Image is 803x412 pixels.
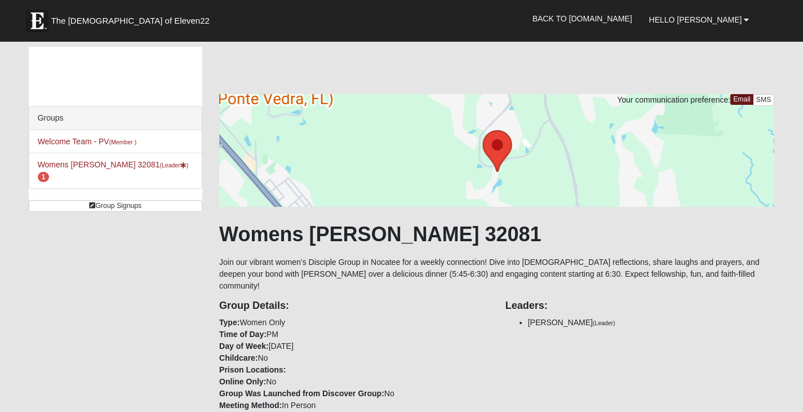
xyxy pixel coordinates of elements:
span: Hello [PERSON_NAME] [649,15,742,24]
span: Your communication preference: [617,95,730,104]
a: Group Signups [29,200,202,212]
strong: Day of Week: [219,342,269,351]
strong: Group Was Launched from Discover Group: [219,389,384,398]
img: Eleven22 logo [26,10,48,32]
a: Back to [DOMAIN_NAME] [524,5,641,33]
span: The [DEMOGRAPHIC_DATA] of Eleven22 [51,15,210,26]
strong: Childcare: [219,353,258,362]
small: (Leader ) [159,162,188,169]
a: SMS [753,94,775,106]
a: Hello [PERSON_NAME] [641,6,758,34]
strong: Type: [219,318,239,327]
a: The [DEMOGRAPHIC_DATA] of Eleven22 [20,4,246,32]
strong: Prison Locations: [219,365,286,374]
li: [PERSON_NAME] [528,317,775,329]
h1: Womens [PERSON_NAME] 32081 [219,222,774,246]
small: (Member ) [109,139,136,145]
strong: Online Only: [219,377,266,386]
h4: Leaders: [505,300,775,312]
small: (Leader) [593,320,615,326]
a: Email [730,94,753,105]
h4: Group Details: [219,300,489,312]
strong: Time of Day: [219,330,267,339]
div: Groups [29,107,202,130]
a: Welcome Team - PV(Member ) [38,137,137,146]
a: Womens [PERSON_NAME] 32081(Leader) 1 [38,160,189,181]
span: number of pending members [38,172,50,182]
